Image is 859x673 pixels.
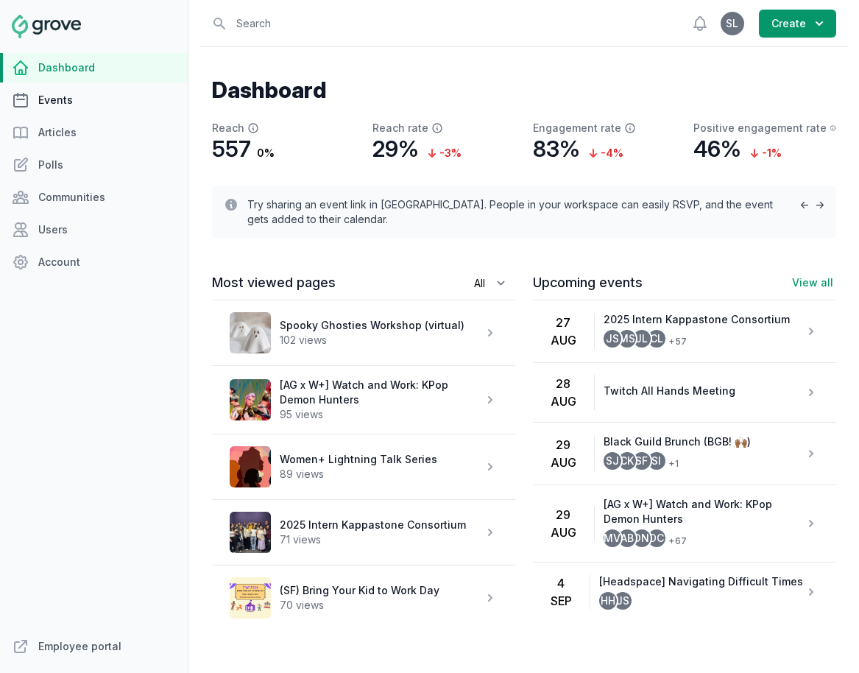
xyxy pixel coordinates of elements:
p: -4 % [586,146,623,161]
span: SI [651,456,661,466]
span: + 57 [662,333,687,350]
p: 71 views [280,532,483,547]
span: CL [650,334,663,344]
span: HH [601,596,615,606]
span: SF [635,456,648,466]
h2: 29 [556,506,570,524]
span: + 67 [662,532,687,550]
p: Twitch All Hands Meeting [604,384,804,398]
a: [AG x W+] Watch and Work: KPop Demon Hunters95 views [212,366,515,434]
span: ← [799,198,809,211]
p: 102 views [280,333,483,348]
h2: 4 [557,574,565,592]
span: DC [649,533,664,543]
button: Create [759,10,836,38]
span: JS [606,334,619,344]
p: Spooky Ghosties Workshop (virtual) [280,318,483,333]
h3: Most viewed pages [212,274,414,292]
span: DN [634,533,649,543]
h3: Aug [551,524,576,541]
p: 89 views [280,467,483,482]
h2: 27 [556,314,570,331]
p: [AG x W+] Watch and Work: KPop Demon Hunters [604,497,804,526]
a: View all [789,275,836,290]
p: Try sharing an event link in [GEOGRAPHIC_DATA]. People in your workspace can easily RSVP, and the... [247,197,782,227]
button: SL [721,12,744,35]
a: 27Aug2025 Intern Kappastone ConsortiumJSMSJLCL+57 [533,300,836,362]
span: CK [620,456,634,466]
h3: Sep [551,592,572,610]
h2: 29 [556,436,570,454]
p: Engagement rate [533,121,676,135]
img: Grove [12,15,81,38]
a: 29Aug[AG x W+] Watch and Work: KPop Demon HuntersMVABDNDC+67 [533,485,836,562]
h3: Aug [551,331,576,349]
p: Women+ Lightning Talk Series [280,452,483,467]
a: 28AugTwitch All Hands Meeting [533,363,836,422]
span: → [815,198,824,211]
h1: Dashboard [212,77,836,103]
a: 2025 Intern Kappastone Consortium71 views [212,500,515,565]
a: 4Sep[Headspace] Navigating Difficult TimesHHJS [533,563,836,621]
p: Reach [212,121,355,135]
p: -1 % [747,146,782,161]
p: 83% [533,135,580,162]
p: Reach rate [372,121,515,135]
p: 46% [693,135,741,162]
p: [AG x W+] Watch and Work: KPop Demon Hunters [280,378,483,407]
p: 29% [372,135,419,162]
a: (SF) Bring Your Kid to Work Day70 views [212,565,515,630]
p: [Headspace] Navigating Difficult Times [599,574,804,589]
p: 95 views [280,407,483,422]
span: JS [616,596,629,606]
span: SL [726,18,738,29]
a: Spooky Ghosties Workshop (virtual)102 views [212,300,515,365]
span: SJ [606,456,619,466]
p: 2025 Intern Kappastone Consortium [604,312,804,327]
span: AB [621,533,634,543]
a: 29AugBlack Guild Brunch (BGB! 🙌🏾)SJCKSFSI+1 [533,423,836,485]
span: MS [619,334,635,344]
p: 70 views [280,598,483,613]
span: JL [635,334,648,344]
h3: Aug [551,454,576,471]
p: (SF) Bring Your Kid to Work Day [280,583,483,598]
span: MV [604,533,621,543]
p: Positive engagement rate [693,121,836,135]
p: -3 % [425,146,462,161]
h2: 28 [556,375,570,392]
p: 0 % [257,146,275,161]
a: Women+ Lightning Talk Series89 views [212,434,515,499]
p: Black Guild Brunch (BGB! 🙌🏾) [604,434,804,449]
span: + 1 [662,455,679,473]
h3: Aug [551,392,576,410]
h3: Upcoming events [533,274,789,292]
p: 2025 Intern Kappastone Consortium [280,518,483,532]
p: 557 [212,135,251,162]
